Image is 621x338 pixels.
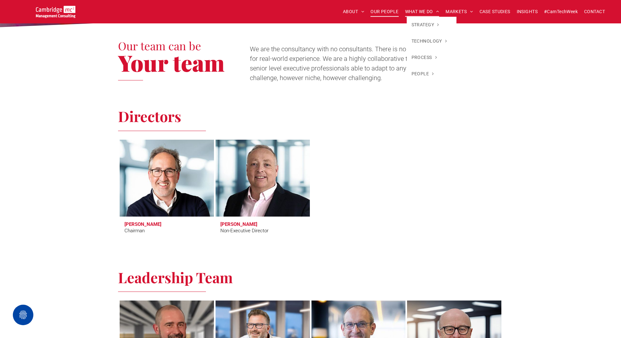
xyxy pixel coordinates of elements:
a: INSIGHTS [514,7,541,17]
a: OUR PEOPLE [367,7,402,17]
span: PEOPLE [412,70,434,77]
a: STRATEGY [407,17,457,33]
a: Tim Passingham | Chairman | Cambridge Management Consulting [120,140,214,217]
a: CONTACT [581,7,608,17]
h3: [PERSON_NAME] [124,221,161,227]
span: Directors [118,106,181,126]
img: Cambridge MC Logo [36,6,75,18]
a: #CamTechWeek [541,7,581,17]
span: TECHNOLOGY [412,38,447,45]
span: STRATEGY [412,21,439,28]
a: MARKETS [442,7,476,17]
div: Non-Executive Director [220,227,268,235]
a: ABOUT [340,7,368,17]
a: Your Business Transformed | Cambridge Management Consulting [36,7,75,13]
div: Chairman [124,227,145,235]
a: PROCESS [407,49,457,66]
span: Leadership Team [118,268,233,287]
a: PEOPLE [407,66,457,82]
span: Your team [118,47,225,78]
span: PROCESS [412,54,437,61]
span: WHAT WE DO [405,7,439,17]
a: TECHNOLOGY [407,33,457,49]
span: We are the consultancy with no consultants. There is no substitute for real-world experience. We ... [250,45,435,82]
h3: [PERSON_NAME] [220,221,257,227]
a: Richard Brown | Non-Executive Director | Cambridge Management Consulting [216,140,310,217]
a: CASE STUDIES [476,7,514,17]
a: WHAT WE DO [402,7,443,17]
span: Our team can be [118,38,201,53]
